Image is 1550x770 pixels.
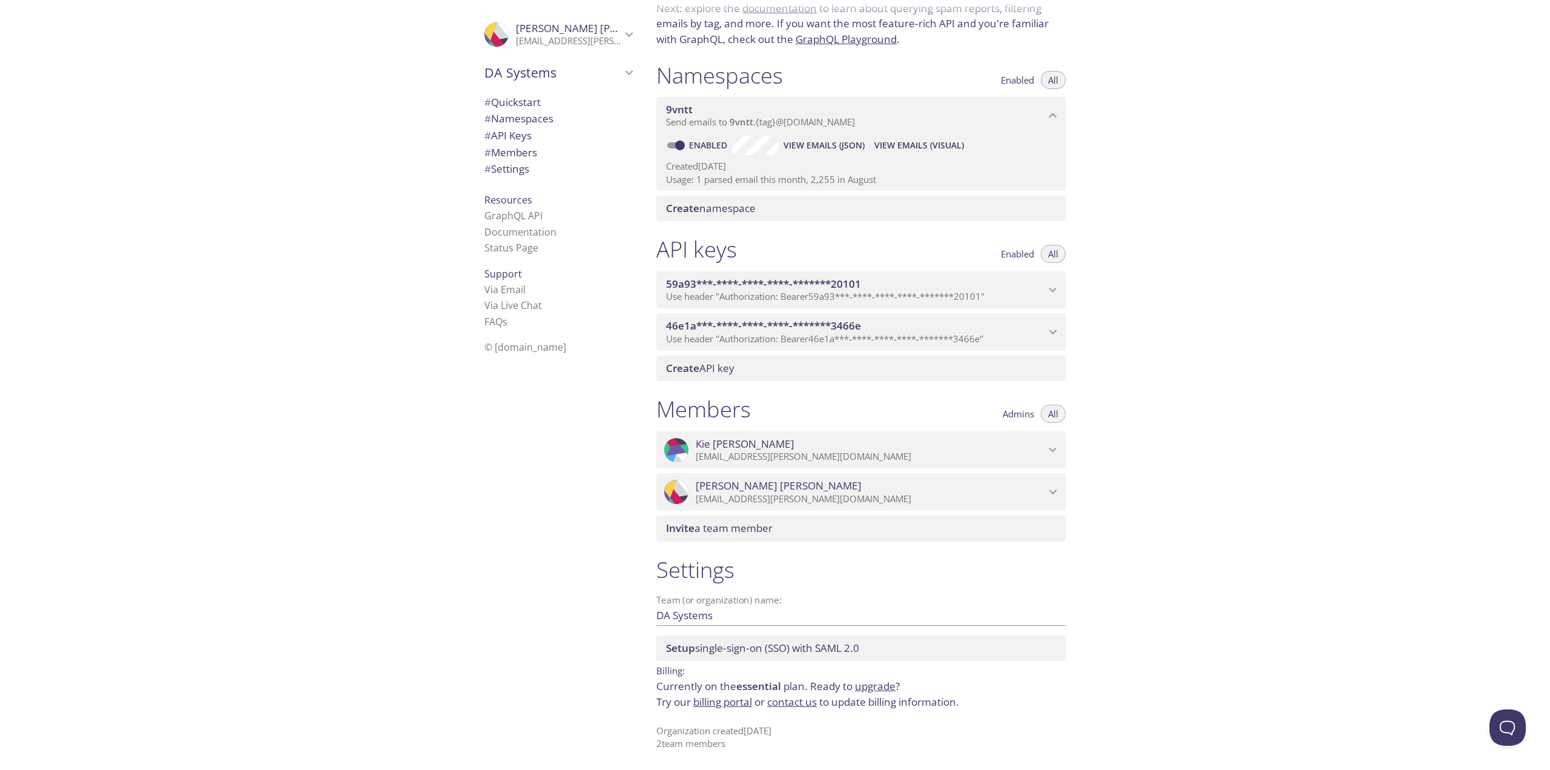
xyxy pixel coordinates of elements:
span: # [484,145,491,159]
p: Next: explore the to learn about querying spam reports, filtering emails by tag, and more. If you... [656,1,1066,47]
div: Invite a team member [656,516,1066,541]
button: Admins [995,405,1041,423]
h1: Settings [656,556,1066,583]
div: Rob Gardner [656,473,1066,511]
span: [PERSON_NAME] [PERSON_NAME] [696,479,862,493]
div: DA Systems [475,57,642,88]
div: Team Settings [475,161,642,178]
a: Status Page [484,241,538,254]
a: upgrade [855,679,895,693]
a: Via Email [484,283,526,296]
h1: Members [656,396,751,423]
div: Rob Gardner [475,15,642,55]
div: 9vntt namespace [656,97,1066,134]
a: GraphQL API [484,209,542,222]
span: Settings [484,162,529,176]
button: All [1041,245,1066,263]
span: Send emails to . {tag} @[DOMAIN_NAME] [666,116,855,128]
iframe: Help Scout Beacon - Open [1489,709,1526,746]
label: Team (or organization) name: [656,596,782,605]
button: Enabled [994,245,1041,263]
span: View Emails (Visual) [874,138,964,153]
span: essential [736,679,781,693]
button: All [1041,71,1066,89]
a: FAQ [484,315,507,328]
div: Quickstart [475,94,642,111]
p: [EMAIL_ADDRESS][PERSON_NAME][DOMAIN_NAME] [696,493,1045,505]
button: View Emails (JSON) [779,136,869,155]
h1: Namespaces [656,62,783,89]
span: DA Systems [484,64,621,81]
a: Enabled [687,139,732,151]
button: View Emails (Visual) [869,136,969,155]
span: Kie [PERSON_NAME] [696,437,794,451]
span: 9vntt [730,116,753,128]
span: # [484,95,491,109]
span: # [484,162,491,176]
div: Create API Key [656,356,1066,381]
span: [PERSON_NAME] [PERSON_NAME] [516,21,682,35]
span: 9vntt [666,102,693,116]
p: [EMAIL_ADDRESS][PERSON_NAME][DOMAIN_NAME] [696,451,1045,463]
h1: API keys [656,236,737,263]
span: Create [666,201,699,215]
span: # [484,111,491,125]
p: Currently on the plan. [656,679,1066,709]
div: Namespaces [475,110,642,127]
span: single-sign-on (SSO) with SAML 2.0 [666,641,859,655]
div: Create namespace [656,196,1066,221]
span: Resources [484,193,532,207]
button: All [1041,405,1066,423]
span: Setup [666,641,695,655]
span: Quickstart [484,95,541,109]
div: API Keys [475,127,642,144]
span: Invite [666,521,694,535]
div: Kie Baker [656,431,1066,469]
span: Support [484,267,522,280]
a: GraphQL Playground [796,32,897,46]
a: Documentation [484,225,556,239]
span: # [484,128,491,142]
span: Namespaces [484,111,553,125]
a: billing portal [693,695,752,709]
span: API Keys [484,128,532,142]
p: Usage: 1 parsed email this month, 2,255 in August [666,173,1056,186]
button: Enabled [994,71,1041,89]
span: a team member [666,521,773,535]
span: Try our or to update billing information. [656,695,959,709]
p: [EMAIL_ADDRESS][PERSON_NAME][DOMAIN_NAME] [516,35,621,47]
span: Ready to ? [810,679,900,693]
div: Setup SSO [656,636,1066,661]
span: Create [666,361,699,375]
a: Via Live Chat [484,299,542,312]
span: Members [484,145,537,159]
p: Organization created [DATE] 2 team member s [656,725,1066,751]
span: namespace [666,201,756,215]
span: View Emails (JSON) [783,138,865,153]
p: Created [DATE] [666,160,1056,173]
span: API key [666,361,734,375]
span: s [503,315,507,328]
p: Billing: [656,661,1066,679]
div: Members [475,144,642,161]
span: © [DOMAIN_NAME] [484,340,566,354]
a: contact us [767,695,817,709]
